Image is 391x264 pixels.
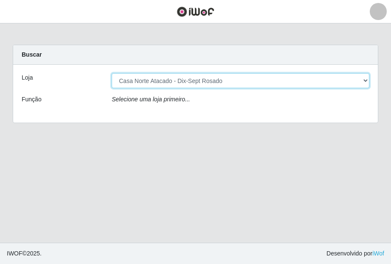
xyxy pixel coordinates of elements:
strong: Buscar [22,51,42,58]
span: Desenvolvido por [326,249,384,258]
a: iWof [372,250,384,257]
i: Selecione uma loja primeiro... [112,96,190,103]
span: IWOF [7,250,23,257]
img: CoreUI Logo [177,6,214,17]
span: © 2025 . [7,249,42,258]
label: Função [22,95,42,104]
label: Loja [22,73,33,82]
